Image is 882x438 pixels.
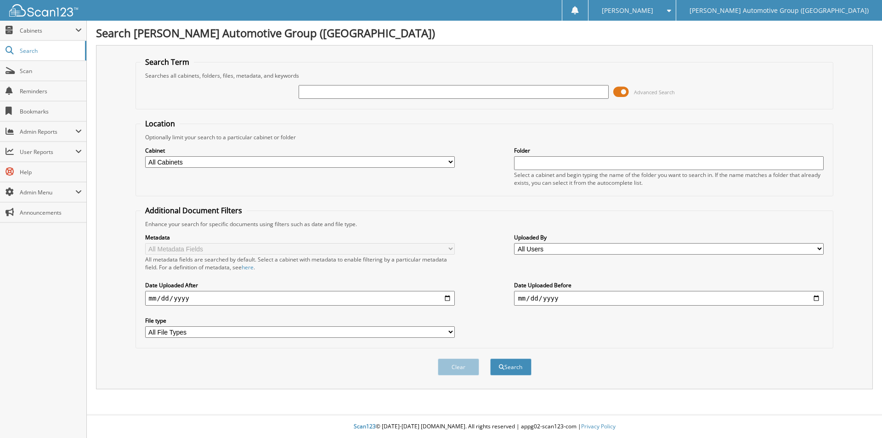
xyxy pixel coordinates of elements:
label: Metadata [145,233,455,241]
span: Admin Menu [20,188,75,196]
label: File type [145,317,455,324]
h1: Search [PERSON_NAME] Automotive Group ([GEOGRAPHIC_DATA]) [96,25,873,40]
span: Scan [20,67,82,75]
legend: Search Term [141,57,194,67]
div: © [DATE]-[DATE] [DOMAIN_NAME]. All rights reserved | appg02-scan123-com | [87,415,882,438]
input: end [514,291,824,306]
div: Enhance your search for specific documents using filters such as date and file type. [141,220,829,228]
span: Search [20,47,80,55]
span: Reminders [20,87,82,95]
label: Folder [514,147,824,154]
button: Search [490,358,531,375]
div: All metadata fields are searched by default. Select a cabinet with metadata to enable filtering b... [145,256,455,271]
span: Scan123 [354,422,376,430]
span: [PERSON_NAME] [602,8,653,13]
span: Bookmarks [20,108,82,115]
input: start [145,291,455,306]
span: [PERSON_NAME] Automotive Group ([GEOGRAPHIC_DATA]) [690,8,869,13]
label: Uploaded By [514,233,824,241]
span: Announcements [20,209,82,216]
a: here [242,263,254,271]
div: Searches all cabinets, folders, files, metadata, and keywords [141,72,829,80]
span: Admin Reports [20,128,75,136]
label: Cabinet [145,147,455,154]
span: User Reports [20,148,75,156]
a: Privacy Policy [581,422,616,430]
span: Cabinets [20,27,75,34]
span: Advanced Search [634,89,675,96]
label: Date Uploaded After [145,281,455,289]
span: Help [20,168,82,176]
legend: Additional Document Filters [141,205,247,216]
label: Date Uploaded Before [514,281,824,289]
div: Select a cabinet and begin typing the name of the folder you want to search in. If the name match... [514,171,824,187]
legend: Location [141,119,180,129]
img: scan123-logo-white.svg [9,4,78,17]
div: Optionally limit your search to a particular cabinet or folder [141,133,829,141]
button: Clear [438,358,479,375]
